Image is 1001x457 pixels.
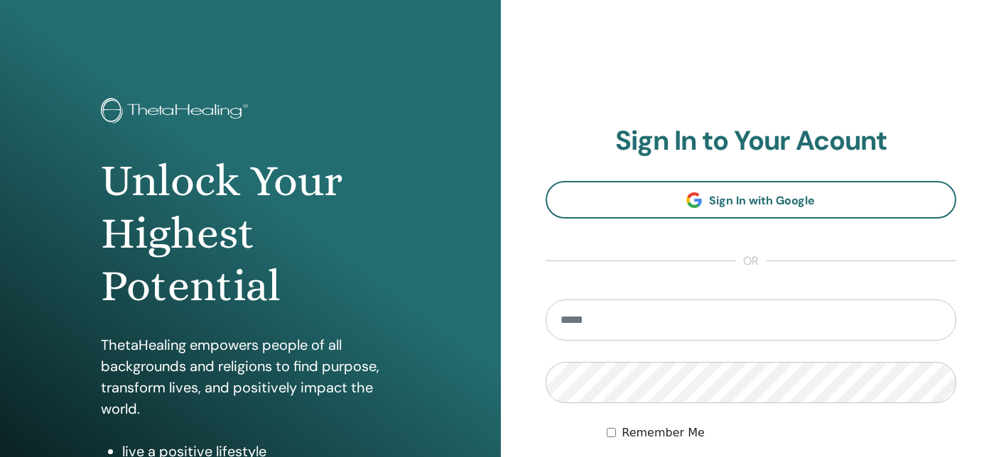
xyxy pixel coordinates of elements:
span: Sign In with Google [709,193,815,208]
label: Remember Me [622,424,705,441]
p: ThetaHealing empowers people of all backgrounds and religions to find purpose, transform lives, a... [101,334,399,419]
h1: Unlock Your Highest Potential [101,155,399,313]
span: or [736,253,766,270]
a: Sign In with Google [546,181,957,219]
div: Keep me authenticated indefinitely or until I manually logout [607,424,956,441]
h2: Sign In to Your Acount [546,125,957,158]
